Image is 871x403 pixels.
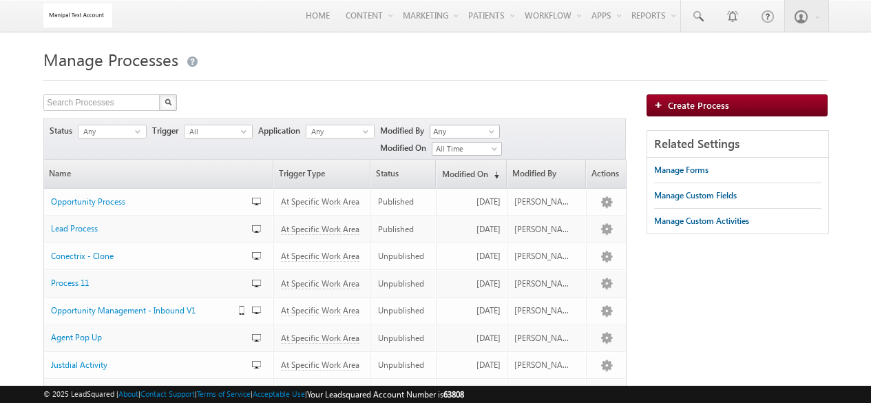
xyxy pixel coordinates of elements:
span: Actions [587,160,626,188]
div: [DATE] [443,250,500,262]
div: Unpublished [378,332,430,344]
a: Manage Forms [654,158,709,183]
a: Opportunity Management - Inbound V1 [51,304,235,317]
div: Published [378,196,430,208]
a: Modified On(sorted descending) [437,160,505,188]
span: Opportunity Management - Inbound V1 [51,305,196,316]
div: Unpublished [378,278,430,290]
span: Process 11 [51,278,89,288]
a: Name [44,160,273,188]
span: At Specific Work Area [281,360,359,371]
span: Status [50,125,78,137]
div: [DATE] [443,332,500,344]
span: Opportunity Process [51,196,125,207]
a: Manage Custom Activities [654,209,749,234]
div: [DATE] [443,304,500,317]
a: Terms of Service [197,389,251,398]
div: [PERSON_NAME] [514,359,574,371]
span: All [185,125,241,138]
a: Contact Support [140,389,195,398]
span: Create Process [668,99,729,111]
span: Lead Process [51,223,98,234]
a: Process 11 [51,277,235,289]
span: At Specific Work Area [281,278,359,289]
a: Agent Pop Up [51,331,235,344]
div: [PERSON_NAME] [514,278,574,290]
span: (sorted descending) [488,169,499,180]
a: Status [371,160,436,188]
span: Justdial Activity [51,360,107,370]
span: 63808 [443,389,464,400]
img: add_icon.png [654,101,668,109]
img: Search [165,99,171,105]
div: [DATE] [443,196,500,208]
span: Agent Pop Up [51,332,102,342]
a: Show All Items [481,126,499,140]
span: Trigger Type [274,160,370,188]
div: Unpublished [378,359,430,371]
a: About [118,389,138,398]
a: Opportunity Process [51,196,235,208]
span: All Time [432,143,498,155]
span: Any [306,125,363,138]
div: [PERSON_NAME] [514,250,574,262]
span: At Specific Work Area [281,224,359,235]
div: Published [378,223,430,236]
div: Unpublished [378,250,430,262]
a: All Time [432,142,502,156]
a: Conectrix - Clone [51,250,235,262]
div: [PERSON_NAME] [514,304,574,317]
span: Application [258,125,306,137]
span: © 2025 LeadSquared | | | | | [43,388,464,401]
span: Conectrix - Clone [51,251,114,261]
span: select [241,128,252,134]
div: Manage Custom Fields [654,189,737,202]
div: [DATE] [443,278,500,290]
div: [DATE] [443,223,500,236]
a: Manage Custom Fields [654,183,737,208]
span: Any [78,125,135,138]
span: At Specific Work Area [281,196,359,207]
span: select [363,128,374,134]
div: [DATE] [443,359,500,371]
a: Lead Process [51,223,235,235]
div: Manage Custom Activities [654,215,749,227]
div: [PERSON_NAME] [514,223,574,236]
img: Custom Logo [43,3,112,28]
span: Modified By [380,125,430,137]
span: Manage Processes [43,48,178,70]
div: Related Settings [647,131,828,158]
a: Justdial Activity [51,359,235,371]
span: At Specific Work Area [281,251,359,262]
span: Trigger [152,125,184,137]
div: Manage Forms [654,164,709,176]
span: Your Leadsquared Account Number is [307,389,464,400]
div: [PERSON_NAME] [514,196,574,208]
input: Type to Search [430,125,500,138]
a: Modified By [507,160,585,188]
div: [PERSON_NAME] [514,332,574,344]
span: Modified On [380,142,432,154]
div: Unpublished [378,304,430,317]
a: Acceptable Use [253,389,305,398]
span: At Specific Work Area [281,305,359,316]
span: At Specific Work Area [281,333,359,344]
span: select [135,128,146,134]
